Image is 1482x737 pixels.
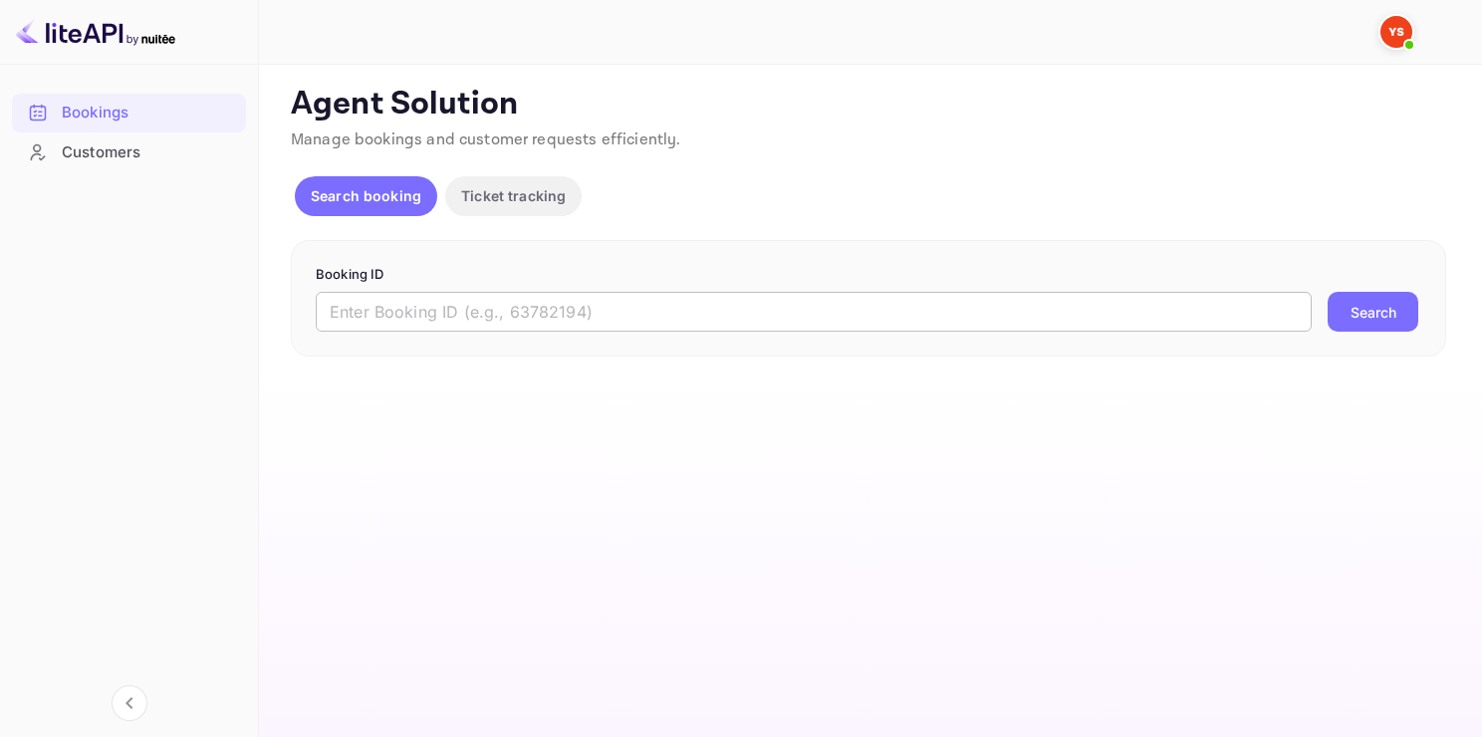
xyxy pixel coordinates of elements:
input: Enter Booking ID (e.g., 63782194) [316,292,1312,332]
img: Yandex Support [1380,16,1412,48]
p: Agent Solution [291,85,1446,124]
p: Booking ID [316,265,1421,285]
div: Bookings [12,94,246,132]
p: Search booking [311,185,421,206]
div: Bookings [62,102,236,124]
button: Search [1328,292,1418,332]
p: Ticket tracking [461,185,566,206]
span: Manage bookings and customer requests efficiently. [291,129,681,150]
a: Customers [12,133,246,170]
img: LiteAPI logo [16,16,175,48]
div: Customers [12,133,246,172]
button: Collapse navigation [112,685,147,721]
a: Bookings [12,94,246,130]
div: Customers [62,141,236,164]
